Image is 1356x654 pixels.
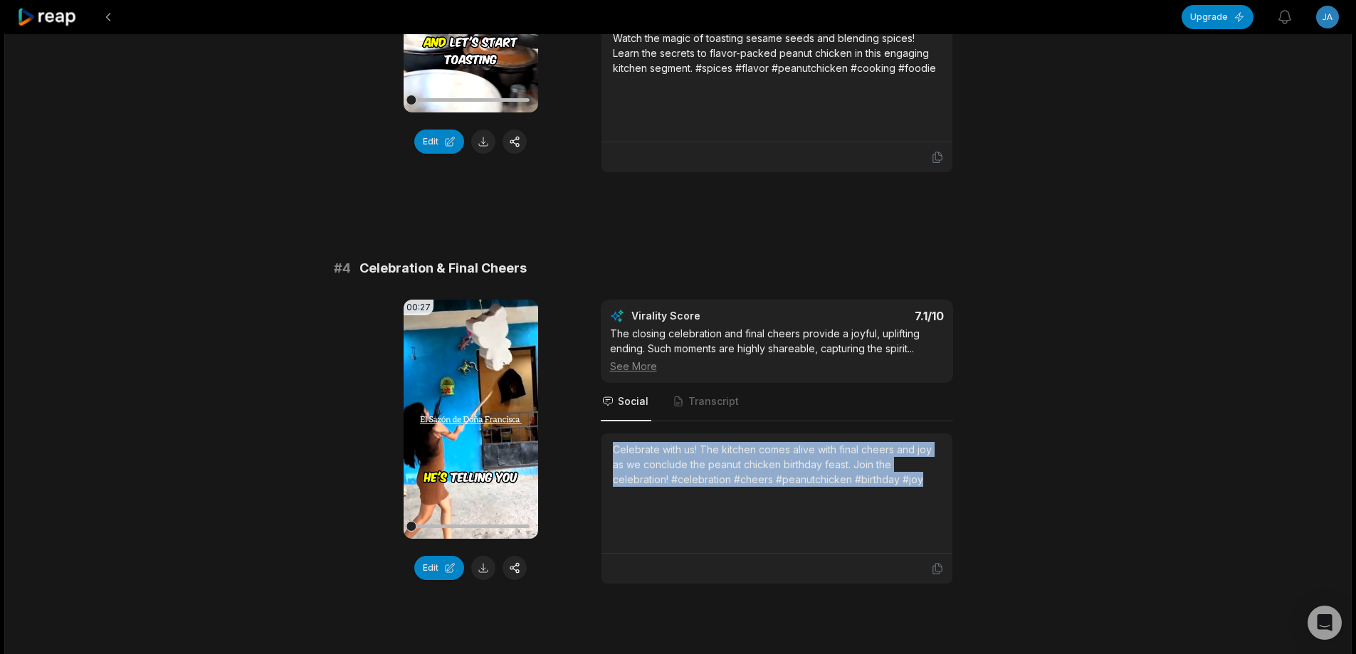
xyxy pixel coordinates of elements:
[601,383,953,421] nav: Tabs
[688,394,739,408] span: Transcript
[404,300,538,539] video: Your browser does not support mp4 format.
[613,442,941,487] div: Celebrate with us! The kitchen comes alive with final cheers and joy as we conclude the peanut ch...
[791,309,944,323] div: 7.1 /10
[610,359,944,374] div: See More
[613,31,941,75] div: Watch the magic of toasting sesame seeds and blending spices! Learn the secrets to flavor-packed ...
[334,258,351,278] span: # 4
[631,309,784,323] div: Virality Score
[610,326,944,374] div: The closing celebration and final cheers provide a joyful, uplifting ending. Such moments are hig...
[414,130,464,154] button: Edit
[359,258,527,278] span: Celebration & Final Cheers
[414,556,464,580] button: Edit
[1182,5,1253,29] button: Upgrade
[618,394,648,408] span: Social
[1308,606,1342,640] div: Open Intercom Messenger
